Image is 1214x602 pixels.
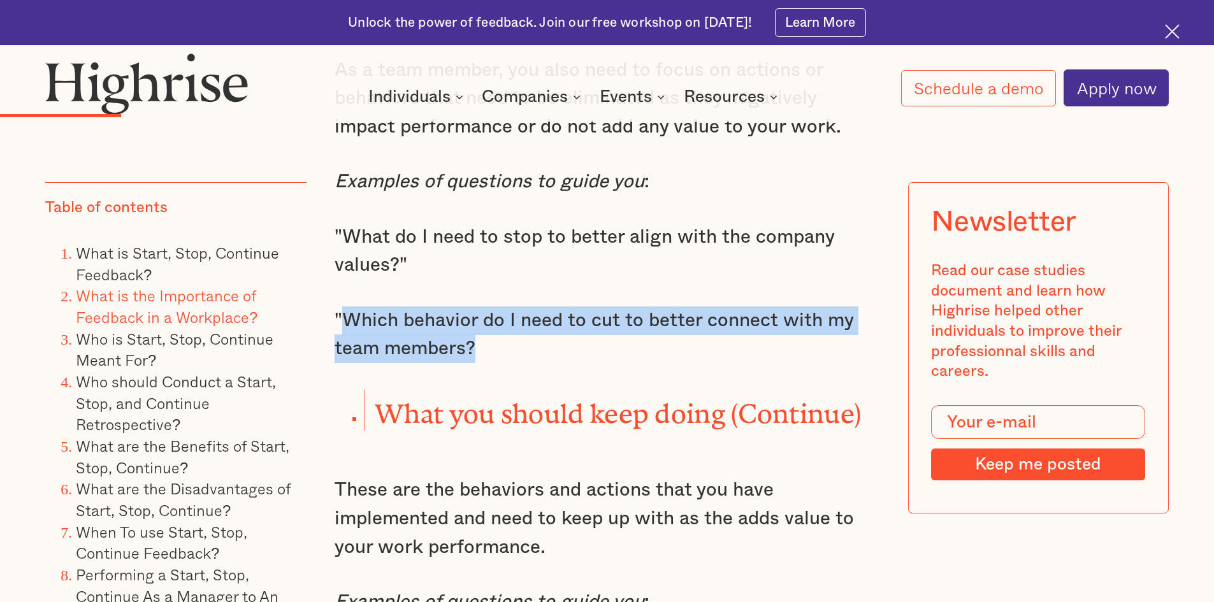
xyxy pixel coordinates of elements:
a: What are the Benefits of Start, Stop, Continue? [76,434,289,479]
strong: What you should keep doing (Continue) [375,399,861,415]
div: Unlock the power of feedback. Join our free workshop on [DATE]! [348,14,752,32]
a: Apply now [1064,69,1169,106]
div: Read our case studies document and learn how Highrise helped other individuals to improve their p... [931,261,1145,382]
div: Individuals [368,89,467,104]
input: Your e-mail [931,405,1145,440]
div: Resources [684,89,781,104]
div: Companies [482,89,568,104]
div: Companies [482,89,584,104]
img: Highrise logo [45,53,248,114]
p: "Which behavior do I need to cut to better connect with my team members? [335,306,880,363]
em: Examples of questions to guide you [335,172,644,191]
a: Schedule a demo [901,70,1057,106]
p: "What do I need to stop to better align with the company values?" [335,223,880,280]
div: Events [600,89,652,104]
div: Table of contents [45,198,168,219]
div: Individuals [368,89,451,104]
div: Newsletter [931,205,1076,238]
a: When To use Start, Stop, Continue Feedback? [76,519,247,564]
input: Keep me posted [931,448,1145,480]
p: : [335,168,880,196]
a: What is the Importance of Feedback in a Workplace? [76,283,257,329]
p: These are the behaviors and actions that you have implemented and need to keep up with as the add... [335,476,880,561]
a: Who should Conduct a Start, Stop, and Continue Retrospective? [76,369,276,436]
div: Events [600,89,668,104]
form: Modal Form [931,405,1145,480]
a: Learn More [775,8,866,37]
div: Resources [684,89,765,104]
a: Who is Start, Stop, Continue Meant For? [76,327,273,372]
img: Cross icon [1165,24,1180,39]
a: What is Start, Stop, Continue Feedback? [76,241,279,286]
a: What are the Disadvantages of Start, Stop, Continue? [76,477,291,522]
